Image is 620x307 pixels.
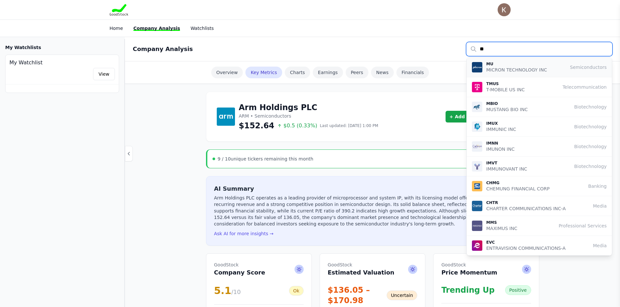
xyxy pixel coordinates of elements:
[486,101,528,106] p: MBIO
[467,97,612,117] button: MBIO MBIO MUSTANG BIO INC Biotechnology
[218,156,231,161] span: 9 / 10
[486,160,527,166] p: IMVT
[467,236,612,255] button: EVC EVC ENTRAVISION COMMUNICATIONS-A Media
[214,285,241,297] div: 5.1
[498,3,511,16] img: user photo
[505,285,531,295] div: Positive
[467,117,612,137] button: IMUX IMUX IMMUNIC INC Biotechnology
[486,205,566,212] p: CHARTER COMMUNICATIONS INC-A
[93,68,115,80] a: View
[486,126,516,133] p: IMMUNIC INC
[486,81,525,86] p: TMUS
[446,111,502,122] button: + Add to Watchlist
[328,285,387,306] div: $136.05 – $170.98
[588,183,607,189] span: Banking
[214,184,519,193] h2: AI Summary
[387,290,417,300] div: Uncertain
[346,67,368,78] a: Peers
[562,84,607,90] span: Telecommunication
[472,201,482,211] img: CHTR
[245,67,282,78] a: Key Metrics
[486,245,566,251] p: ENTRAVISION COMMUNICATIONS-A
[239,121,274,131] span: $152.64
[574,143,607,150] span: Biotechnology
[467,77,612,97] button: TMUS TMUS T-MOBILE US INC Telecommunication
[190,26,214,31] a: Watchlists
[486,67,547,73] p: MICRON TECHNOLOGY INC
[328,262,394,277] h2: Estimated Valuation
[467,157,612,176] button: IMVT IMVT IMMUNOVANT INC Biotechnology
[574,163,607,170] span: Biotechnology
[486,146,515,152] p: IMUNON INC
[486,106,528,113] p: MUSTANG BIO INC
[211,67,243,78] a: Overview
[467,216,612,236] button: MMS MMS MAXIMUS INC Professional Services
[472,102,482,112] img: MBIO
[486,141,515,146] p: IMNN
[441,262,497,268] span: GoodStock
[285,67,310,78] a: Charts
[593,203,607,209] span: Media
[486,166,527,172] p: IMMUNOVANT INC
[472,181,482,191] img: CHMG
[5,44,41,51] h3: My Watchlists
[313,67,343,78] a: Earnings
[472,240,482,251] img: EVC
[486,240,566,245] p: EVC
[472,82,482,92] img: TMUS
[217,108,235,126] img: Arm Holdings PLC Logo
[574,123,607,130] span: Biotechnology
[133,45,193,54] h2: Company Analysis
[472,161,482,172] img: IMVT
[289,286,304,296] div: Ok
[467,58,612,77] button: MU MU MICRON TECHNOLOGY INC Semiconductors
[486,121,516,126] p: IMUX
[467,137,612,157] button: IMNN IMNN IMUNON INC Biotechnology
[467,196,612,216] button: CHTR CHTR CHARTER COMMUNICATIONS INC-A Media
[486,200,566,205] p: CHTR
[486,185,550,192] p: CHEMUNG FINANCIAL CORP
[408,265,417,274] span: Ask AI
[320,123,378,128] span: Last updated: [DATE] 1:00 PM
[214,262,265,268] span: GoodStock
[9,59,115,67] h4: My Watchlist
[441,262,497,277] h2: Price Momentum
[486,61,547,67] p: MU
[522,265,531,274] span: Ask AI
[570,64,607,70] span: Semiconductors
[441,285,495,295] div: Trending Up
[486,225,517,232] p: MAXIMUS INC
[133,26,180,31] a: Company Analysis
[472,62,482,72] img: MU
[295,265,304,274] span: Ask AI
[371,67,394,78] a: News
[558,223,607,229] span: Professional Services
[110,26,123,31] a: Home
[277,122,317,130] span: $0.5 (0.33%)
[110,4,129,16] img: Goodstock Logo
[214,195,519,227] p: Arm Holdings PLC operates as a leading provider of microprocessor and system IP, with its licensi...
[214,262,265,277] h2: Company Score
[472,122,482,132] img: IMUX
[593,242,607,249] span: Media
[486,220,517,225] p: MMS
[239,113,379,119] p: ARM • Semiconductors
[486,86,525,93] p: T-MOBILE US INC
[218,156,313,162] div: unique tickers remaining this month
[239,102,379,113] h1: Arm Holdings PLC
[574,104,607,110] span: Biotechnology
[328,262,394,268] span: GoodStock
[214,230,274,237] button: Ask AI for more insights →
[486,180,550,185] p: CHMG
[396,67,429,78] a: Financials
[231,288,241,295] span: /10
[472,221,482,231] img: MMS
[472,141,482,152] img: IMNN
[467,176,612,196] button: CHMG CHMG CHEMUNG FINANCIAL CORP Banking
